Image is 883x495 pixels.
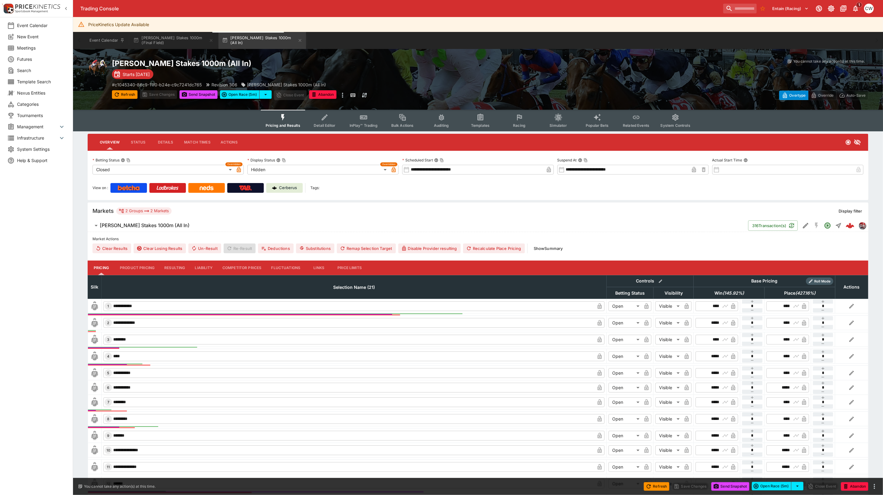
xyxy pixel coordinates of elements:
[841,482,868,491] button: Abandon
[609,368,642,378] div: Open
[586,123,609,128] span: Popular Bets
[758,4,768,13] button: No Bookmarks
[92,234,864,244] label: Market Actions
[15,4,60,9] img: PriceKinetics
[188,244,221,253] button: Un-Result
[17,157,65,164] span: Help & Support
[88,275,102,299] th: Silk
[609,351,642,361] div: Open
[609,445,642,455] div: Open
[806,278,833,285] div: Show/hide Price Roll mode configuration.
[90,462,99,472] img: blank-silk.png
[106,400,110,404] span: 7
[778,289,822,297] span: Place(427.16%)
[239,185,252,190] img: TabNZ
[841,483,868,489] span: Mark an event as closed and abandoned.
[793,59,865,64] p: You cannot take any action(s) at this time.
[811,220,822,231] button: SGM Disabled
[124,135,152,150] button: Status
[350,123,378,128] span: InPlay™ Trading
[227,162,241,166] span: Overridden
[190,261,218,275] button: Liability
[402,157,433,163] p: Scheduled Start
[282,158,286,162] button: Copy To Clipboard
[838,3,849,14] button: Documentation
[106,304,110,308] span: 1
[800,220,811,231] button: Edit Detail
[609,462,642,472] div: Open
[92,157,120,163] p: Betting Status
[17,56,65,62] span: Futures
[835,275,868,299] th: Actions
[844,220,856,232] a: 0bf4aac6-7308-4cc0-be94-1aad6f964b6a
[84,484,155,489] p: You cannot take any action(s) at this time.
[658,289,689,297] span: Visibility
[712,157,742,163] p: Actual Start Time
[391,123,414,128] span: Bulk Actions
[100,222,190,229] h6: [PERSON_NAME] Stakes 1000m (All In)
[121,158,125,162] button: Betting StatusCopy To Clipboard
[749,277,780,285] div: Base Pricing
[90,301,99,311] img: blank-silk.png
[434,158,438,162] button: Scheduled StartCopy To Clipboard
[17,78,65,85] span: Template Search
[218,261,267,275] button: Competitor Prices
[708,289,751,297] span: Win(145.92%)
[557,157,577,163] p: Suspend At
[218,32,306,49] button: [PERSON_NAME] Stakes 1000m (All In)
[789,92,806,99] p: Overtype
[241,81,326,88] div: Moir Stakes 1000m (All In)
[661,123,690,128] span: System Controls
[90,318,99,328] img: blank-silk.png
[655,368,682,378] div: Visible
[88,59,107,78] img: horse_racing.png
[130,32,217,49] button: [PERSON_NAME] Stakes 1000m (Final Field)
[440,158,444,162] button: Copy To Clipboard
[434,123,449,128] span: Auditing
[655,431,682,441] div: Visible
[864,4,874,13] div: Christopher Winter
[309,91,337,97] span: Mark an event as closed and abandoned.
[112,90,138,99] button: Refresh
[808,91,836,100] button: Override
[90,414,99,424] img: blank-silk.png
[814,3,825,14] button: Connected to PK
[119,207,169,215] div: 2 Groups 2 Markets
[822,220,833,231] button: Open
[276,158,281,162] button: Display StatusCopy To Clipboard
[266,183,303,193] a: Cerberus
[112,59,490,68] h2: Copy To Clipboard
[655,318,682,328] div: Visible
[95,135,124,150] button: Overview
[90,445,99,455] img: blank-silk.png
[220,90,260,99] button: Open Race (5m)
[513,123,525,128] span: Racing
[152,135,179,150] button: Details
[578,158,582,162] button: Suspend AtCopy To Clipboard
[871,483,878,490] button: more
[159,261,190,275] button: Resulting
[106,465,111,469] span: 11
[609,397,642,407] div: Open
[339,90,346,100] button: more
[106,386,111,390] span: 6
[609,414,642,424] div: Open
[17,67,65,74] span: Search
[824,222,831,229] svg: Open
[247,81,326,88] p: [PERSON_NAME] Stakes 1000m (All In)
[17,90,65,96] span: Nexus Entities
[836,91,868,100] button: Auto-Save
[2,2,14,15] img: PriceKinetics Logo
[215,135,243,150] button: Actions
[134,244,186,253] button: Clear Losing Results
[105,448,111,452] span: 10
[260,90,272,99] button: select merge strategy
[115,261,159,275] button: Product Pricing
[398,244,461,253] button: Disable Provider resulting
[106,417,111,421] span: 8
[123,71,150,78] p: Starts [DATE]
[326,284,382,291] span: Selection Name (21)
[791,482,804,490] button: select merge strategy
[846,92,866,99] p: Auto-Save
